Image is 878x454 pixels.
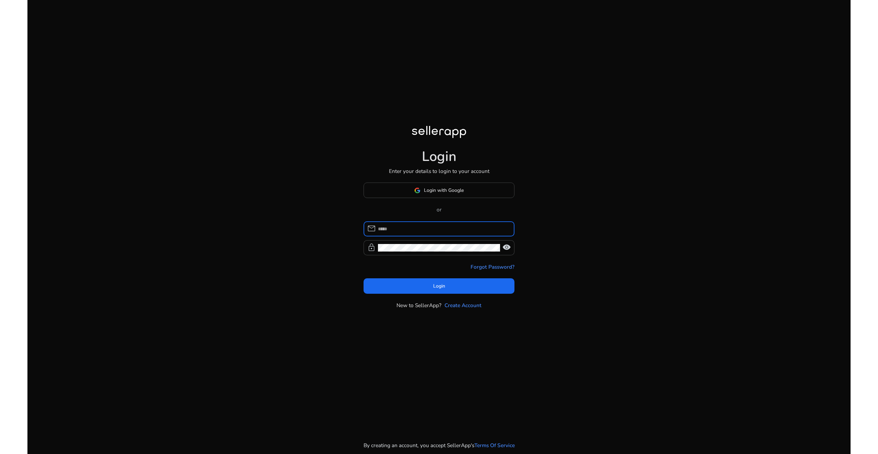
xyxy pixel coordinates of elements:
[422,149,456,165] h1: Login
[444,301,482,309] a: Create Account
[433,282,445,290] span: Login
[424,187,464,194] span: Login with Google
[389,167,489,175] p: Enter your details to login to your account
[414,187,420,194] img: google-logo.svg
[367,224,376,233] span: mail
[474,441,515,449] a: Terms Of Service
[364,278,514,294] button: Login
[471,263,514,271] a: Forgot Password?
[502,243,511,252] span: visibility
[367,243,376,252] span: lock
[364,183,514,198] button: Login with Google
[396,301,441,309] p: New to SellerApp?
[364,206,514,213] p: or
